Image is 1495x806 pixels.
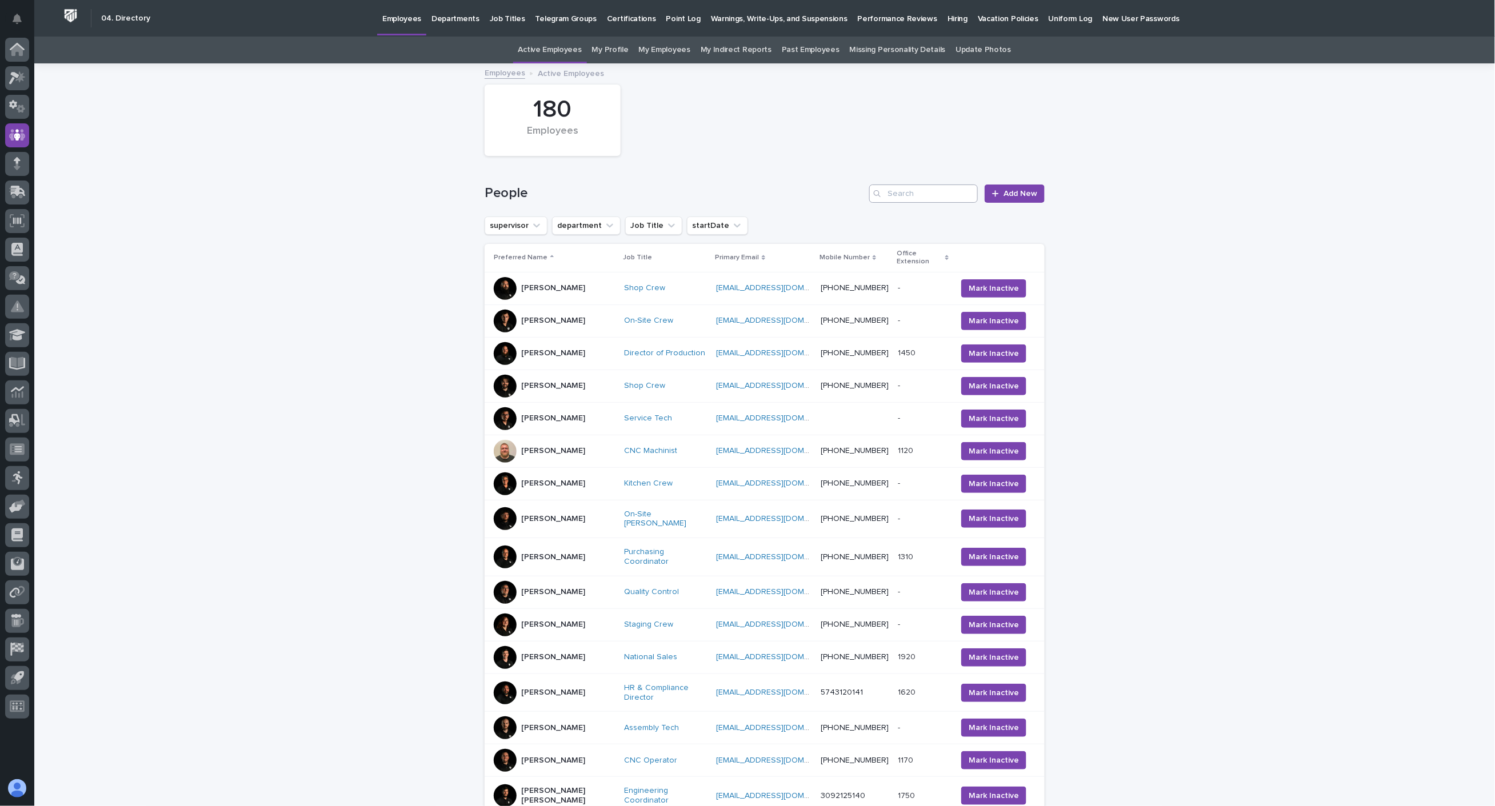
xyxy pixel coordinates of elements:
a: HR & Compliance Director [624,683,707,703]
a: [EMAIL_ADDRESS][DOMAIN_NAME] [716,447,845,455]
span: Mark Inactive [969,315,1019,327]
a: Assembly Tech [624,723,679,733]
span: Mark Inactive [969,587,1019,598]
span: Mark Inactive [969,790,1019,801]
a: [PHONE_NUMBER] [821,447,889,455]
button: Mark Inactive [961,312,1026,330]
p: Job Title [623,251,652,264]
a: Missing Personality Details [850,37,946,63]
button: Mark Inactive [961,377,1026,395]
span: Mark Inactive [969,446,1019,457]
span: Mark Inactive [969,652,1019,663]
button: Mark Inactive [961,548,1026,566]
p: - [898,585,902,597]
button: Mark Inactive [961,648,1026,667]
span: Mark Inactive [969,619,1019,631]
a: [EMAIL_ADDRESS][DOMAIN_NAME] [716,553,845,561]
p: - [898,512,902,524]
p: [PERSON_NAME] [521,414,585,423]
span: Mark Inactive [969,687,1019,699]
button: Mark Inactive [961,684,1026,702]
button: Mark Inactive [961,616,1026,634]
p: [PERSON_NAME] [PERSON_NAME] [521,786,615,805]
span: Add New [1004,190,1037,198]
div: Employees [504,125,601,149]
button: Mark Inactive [961,787,1026,805]
a: On-Site Crew [624,316,673,326]
tr: [PERSON_NAME]Director of Production [EMAIL_ADDRESS][DOMAIN_NAME] [PHONE_NUMBER]14501450 Mark Inac... [485,337,1045,370]
span: Mark Inactive [969,551,1019,563]
p: [PERSON_NAME] [521,620,585,629]
a: [EMAIL_ADDRESS][DOMAIN_NAME] [716,588,845,596]
p: - [898,721,902,733]
tr: [PERSON_NAME]On-Site Crew [EMAIL_ADDRESS][DOMAIN_NAME] [PHONE_NUMBER]-- Mark Inactive [485,304,1045,337]
a: [EMAIL_ADDRESS][DOMAIN_NAME] [716,414,845,422]
h1: People [485,185,865,202]
button: Job Title [625,216,682,235]
p: - [898,476,902,488]
a: 3092125140 [821,792,865,800]
p: Mobile Number [820,251,870,264]
a: [EMAIL_ADDRESS][DOMAIN_NAME] [716,515,845,523]
a: [PHONE_NUMBER] [821,620,889,628]
tr: [PERSON_NAME]National Sales [EMAIL_ADDRESS][DOMAIN_NAME] [PHONE_NUMBER]19201920 Mark Inactive [485,641,1045,673]
a: [PHONE_NUMBER] [821,653,889,661]
a: Quality Control [624,587,679,597]
button: startDate [687,216,748,235]
p: [PERSON_NAME] [521,514,585,524]
a: [EMAIL_ADDRESS][DOMAIN_NAME] [716,284,845,292]
a: [PHONE_NUMBER] [821,284,889,292]
p: [PERSON_NAME] [521,381,585,391]
p: [PERSON_NAME] [521,756,585,765]
p: [PERSON_NAME] [521,283,585,293]
p: 1120 [898,444,916,456]
span: Mark Inactive [969,755,1019,766]
a: Add New [985,185,1045,203]
p: Active Employees [538,66,604,79]
p: [PERSON_NAME] [521,587,585,597]
a: [PHONE_NUMBER] [821,756,889,764]
a: Staging Crew [624,620,673,629]
a: [PHONE_NUMBER] [821,479,889,487]
img: Workspace Logo [60,5,81,26]
span: Mark Inactive [969,478,1019,490]
a: Past Employees [782,37,840,63]
a: [EMAIL_ADDRESS][DOMAIN_NAME] [716,792,845,800]
a: Shop Crew [624,283,665,293]
button: Notifications [5,7,29,31]
a: [PHONE_NUMBER] [821,382,889,390]
button: Mark Inactive [961,719,1026,737]
p: [PERSON_NAME] [521,348,585,358]
a: Active Employees [518,37,582,63]
p: [PERSON_NAME] [521,688,585,697]
p: 1920 [898,650,918,662]
button: Mark Inactive [961,442,1026,460]
a: [PHONE_NUMBER] [821,553,889,561]
button: Mark Inactive [961,510,1026,528]
a: CNC Operator [624,756,677,765]
a: [EMAIL_ADDRESS][DOMAIN_NAME] [716,349,845,357]
button: supervisor [485,216,547,235]
a: Shop Crew [624,381,665,391]
span: Mark Inactive [969,413,1019,424]
a: [EMAIL_ADDRESS][DOMAIN_NAME] [716,316,845,324]
div: Search [869,185,978,203]
p: 1450 [898,346,918,358]
tr: [PERSON_NAME]Shop Crew [EMAIL_ADDRESS][DOMAIN_NAME] [PHONE_NUMBER]-- Mark Inactive [485,370,1045,402]
a: Director of Production [624,348,705,358]
a: [EMAIL_ADDRESS][DOMAIN_NAME] [716,724,845,732]
a: [EMAIL_ADDRESS][DOMAIN_NAME] [716,688,845,696]
button: department [552,216,621,235]
a: [EMAIL_ADDRESS][DOMAIN_NAME] [716,756,845,764]
a: National Sales [624,652,677,662]
a: CNC Machinist [624,446,677,456]
a: Service Tech [624,414,672,423]
a: [PHONE_NUMBER] [821,588,889,596]
p: - [898,281,902,293]
a: [PHONE_NUMBER] [821,316,889,324]
button: Mark Inactive [961,583,1026,602]
button: Mark Inactive [961,279,1026,298]
p: Primary Email [715,251,759,264]
tr: [PERSON_NAME]Staging Crew [EMAIL_ADDRESS][DOMAIN_NAME] [PHONE_NUMBER]-- Mark Inactive [485,608,1045,641]
span: Mark Inactive [969,380,1019,392]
